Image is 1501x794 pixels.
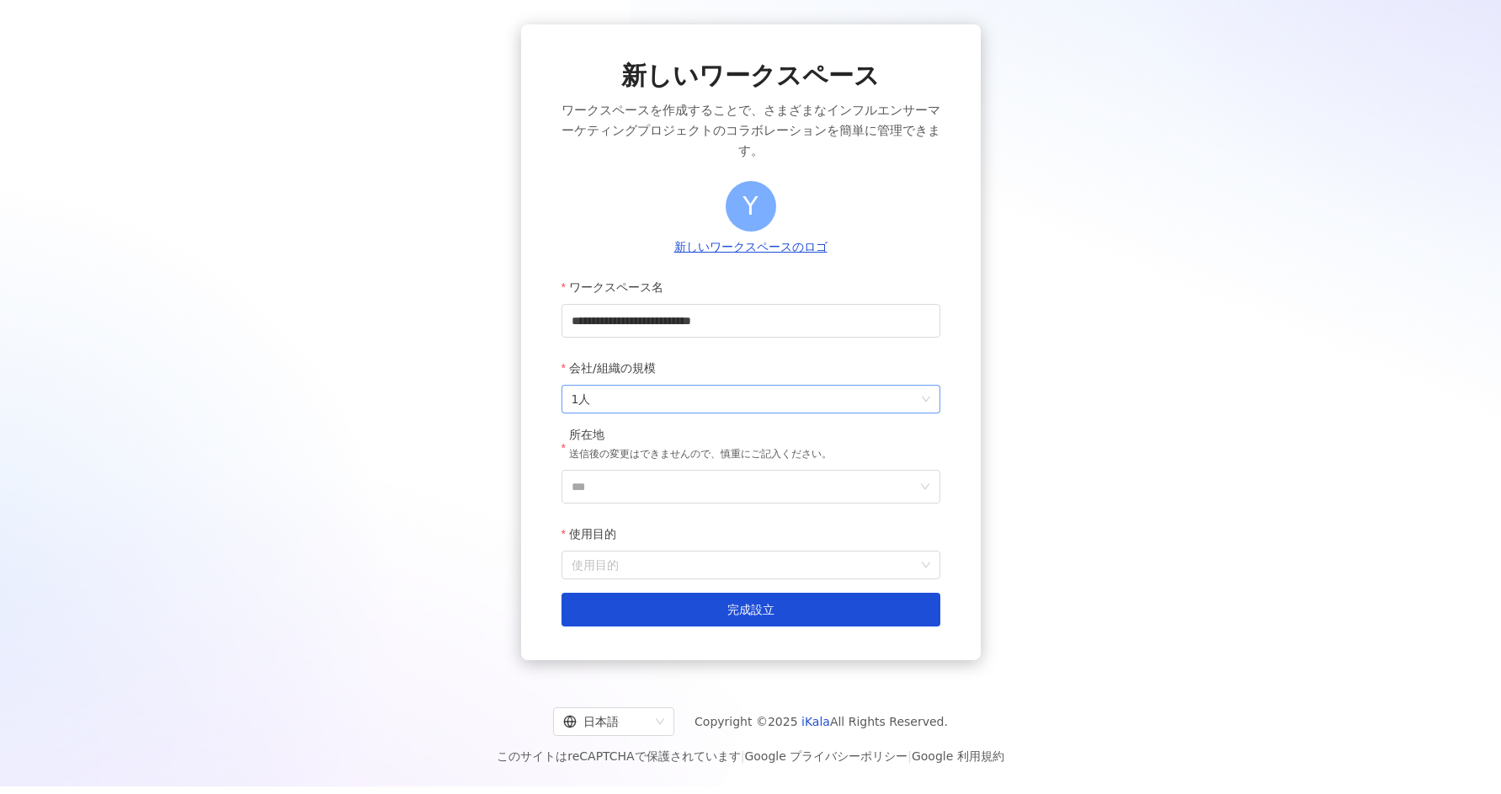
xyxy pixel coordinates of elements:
span: 新しいワークスペース [621,58,880,93]
label: 使用目的 [562,517,629,551]
a: iKala [801,715,830,728]
span: down [920,482,930,492]
p: 送信後の変更はできませんので、慎重にご記入ください。 [569,446,832,463]
a: Google プライバシーポリシー [744,749,908,763]
button: 完成設立 [562,593,940,626]
label: ワークスペース名 [562,270,676,304]
input: ワークスペース名 [562,304,940,338]
span: | [908,749,912,763]
span: 完成設立 [727,603,774,616]
button: 新しいワークスペースのロゴ [669,238,833,257]
span: Y [743,186,758,226]
span: このサイトはreCAPTCHAで保護されています [497,746,1004,766]
label: 会社/組織の規模 [562,351,668,385]
div: 日本語 [563,708,649,735]
div: 所在地 [569,427,832,444]
span: Copyright © 2025 All Rights Reserved. [695,711,948,732]
span: | [741,749,745,763]
span: ワークスペースを作成することで、さまざまなインフルエンサーマーケティングプロジェクトのコラボレーションを簡単に管理できます。 [562,100,940,161]
span: 1人 [572,386,930,413]
a: Google 利用規約 [912,749,1004,763]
